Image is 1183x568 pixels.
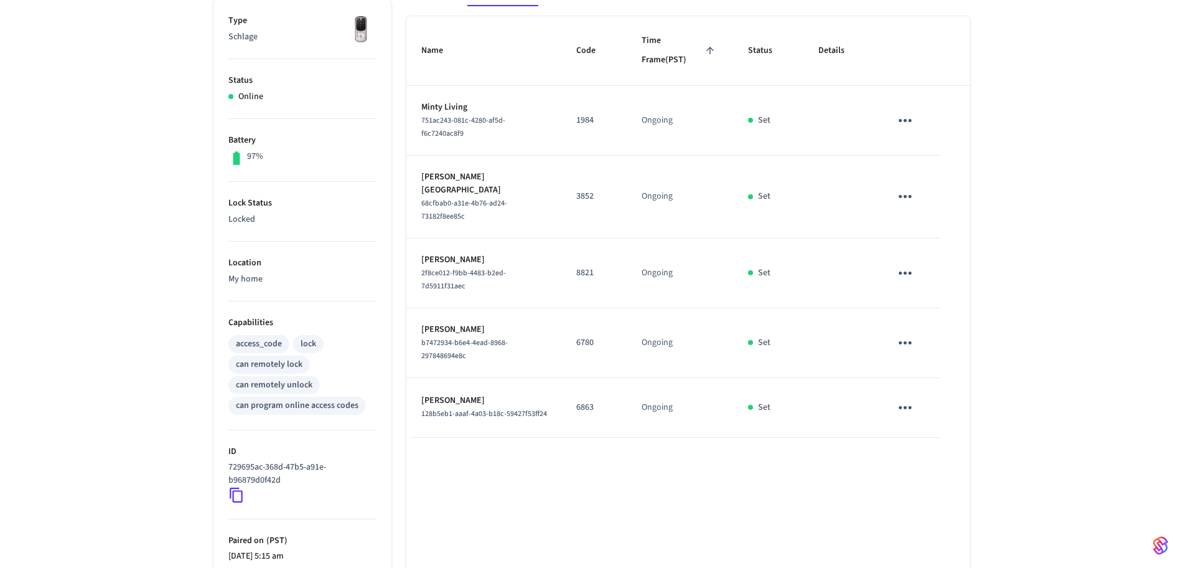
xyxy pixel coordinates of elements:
[421,338,508,361] span: b7472934-b6e4-4ead-8968-297848694e8c
[576,401,612,414] p: 6863
[228,445,376,458] p: ID
[421,101,547,114] p: Minty Living
[421,198,507,222] span: 68cfbab0-a31e-4b76-ad24-73182f8ee85c
[264,534,288,547] span: ( PST )
[236,358,302,371] div: can remotely lock
[228,134,376,147] p: Battery
[758,401,770,414] p: Set
[236,399,358,412] div: can program online access codes
[228,257,376,270] p: Location
[228,534,376,547] p: Paired on
[627,86,733,156] td: Ongoing
[627,378,733,438] td: Ongoing
[758,267,770,280] p: Set
[576,190,612,203] p: 3852
[818,41,861,60] span: Details
[627,239,733,308] td: Ongoing
[421,409,547,419] span: 128b5eb1-aaaf-4a03-b18c-59427f53ff24
[758,190,770,203] p: Set
[576,41,612,60] span: Code
[228,273,376,286] p: My home
[642,31,718,70] span: Time Frame(PST)
[627,308,733,378] td: Ongoing
[758,114,770,127] p: Set
[228,74,376,87] p: Status
[421,323,547,336] p: [PERSON_NAME]
[748,41,788,60] span: Status
[228,31,376,44] p: Schlage
[238,90,263,103] p: Online
[758,336,770,349] p: Set
[228,213,376,226] p: Locked
[627,156,733,239] td: Ongoing
[228,197,376,210] p: Lock Status
[421,115,505,139] span: 751ac243-081c-4280-af5d-f6c7240ac8f9
[345,14,376,45] img: Yale Assure Touchscreen Wifi Smart Lock, Satin Nickel, Front
[421,171,547,197] p: [PERSON_NAME][GEOGRAPHIC_DATA]
[421,253,547,267] p: [PERSON_NAME]
[576,114,612,127] p: 1984
[228,461,372,487] p: 729695ac-368d-47b5-a91e-b96879d0f42d
[228,316,376,329] p: Capabilities
[406,16,970,438] table: sticky table
[228,550,376,563] p: [DATE] 5:15 am
[228,14,376,27] p: Type
[247,150,263,163] p: 97%
[421,268,506,291] span: 2f8ce012-f9bb-4483-b2ed-7d5911f31aec
[236,338,282,351] div: access_code
[421,394,547,407] p: [PERSON_NAME]
[301,338,316,351] div: lock
[421,41,459,60] span: Name
[576,336,612,349] p: 6780
[236,379,312,392] div: can remotely unlock
[1153,536,1168,556] img: SeamLogoGradient.69752ec5.svg
[576,267,612,280] p: 8821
